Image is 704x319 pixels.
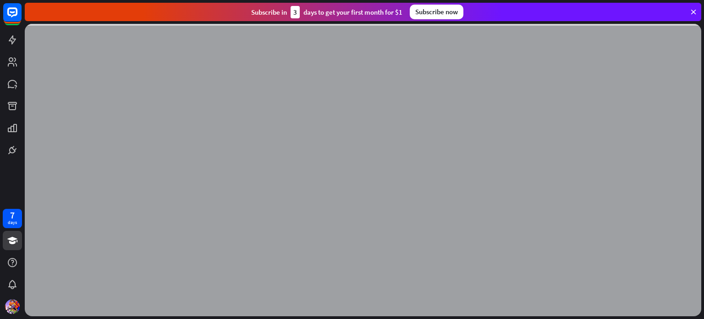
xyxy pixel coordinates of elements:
div: days [8,219,17,226]
div: Subscribe now [410,5,463,19]
a: 7 days [3,209,22,228]
div: 3 [291,6,300,18]
div: 7 [10,211,15,219]
div: Subscribe in days to get your first month for $1 [251,6,402,18]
